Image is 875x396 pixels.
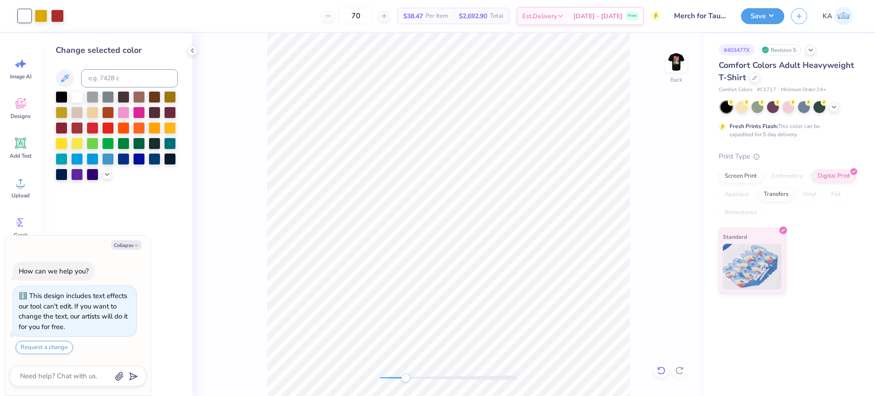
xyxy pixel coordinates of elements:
span: # C1717 [757,86,776,94]
strong: Fresh Prints Flash: [730,123,778,130]
div: Foil [825,188,847,201]
div: # 403477X [719,44,755,56]
div: How can we help you? [19,267,89,276]
div: Accessibility label [401,373,410,382]
div: Print Type [719,151,857,162]
span: Comfort Colors Adult Heavyweight T-Shirt [719,60,854,83]
button: Collapse [111,240,142,250]
div: Digital Print [812,170,856,183]
div: Rhinestones [719,206,763,220]
span: Minimum Order: 24 + [781,86,826,94]
img: Back [667,53,685,71]
span: Total [490,11,504,21]
div: This design includes text effects our tool can't edit. If you want to change the text, our artist... [19,291,128,331]
span: Greek [14,231,28,239]
span: $2,692.90 [459,11,487,21]
span: Free [628,13,637,19]
img: Kate Agsalon [834,7,853,25]
div: Revision 5 [759,44,801,56]
input: – – [338,8,374,24]
div: Screen Print [719,170,763,183]
div: Transfers [758,188,794,201]
span: Comfort Colors [719,86,752,94]
div: Embroidery [766,170,809,183]
div: Vinyl [797,188,823,201]
button: Request a change [15,341,73,354]
span: Standard [723,232,747,242]
input: e.g. 7428 c [81,69,178,87]
div: This color can be expedited for 5 day delivery. [730,122,842,139]
span: KA [823,11,832,21]
span: Upload [11,192,30,199]
a: KA [818,7,857,25]
span: $38.47 [403,11,423,21]
div: Back [670,76,682,84]
span: [DATE] - [DATE] [573,11,623,21]
img: Standard [723,244,782,289]
button: Save [741,8,784,24]
input: Untitled Design [667,7,734,25]
span: Per Item [426,11,448,21]
span: Add Text [10,152,31,159]
span: Image AI [10,73,31,80]
span: Designs [10,113,31,120]
div: Change selected color [56,44,178,57]
div: Applique [719,188,755,201]
span: Est. Delivery [522,11,557,21]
